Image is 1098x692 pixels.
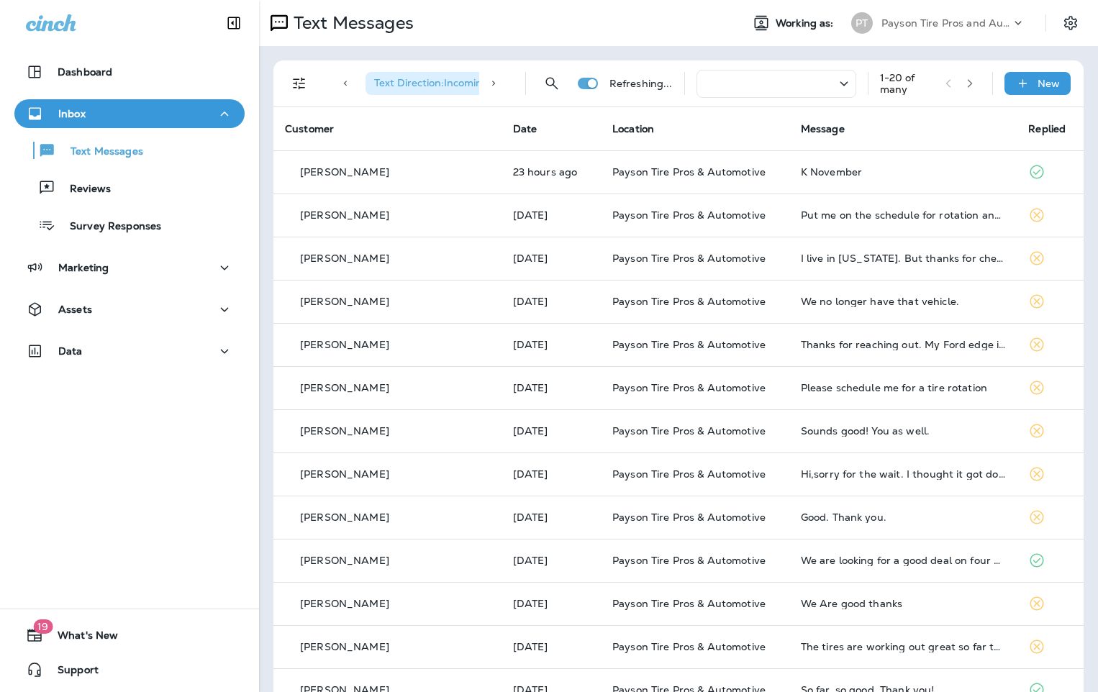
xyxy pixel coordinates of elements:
[14,655,245,684] button: Support
[801,555,1006,566] div: We are looking for a good deal on four new 265/65 R17 a/t and all weather tires. Moving to Maine ...
[300,468,389,480] p: [PERSON_NAME]
[33,619,53,634] span: 19
[801,252,1006,264] div: I live in Alaska. But thanks for checking in.
[776,17,837,29] span: Working as:
[374,76,489,89] span: Text Direction : Incoming
[612,597,766,610] span: Payson Tire Pros & Automotive
[513,425,589,437] p: Sep 19, 2025 05:24 PM
[801,382,1006,393] div: Please schedule me for a tire rotation
[300,296,389,307] p: [PERSON_NAME]
[1058,10,1084,36] button: Settings
[58,304,92,315] p: Assets
[300,555,389,566] p: [PERSON_NAME]
[801,166,1006,178] div: K November
[612,209,766,222] span: Payson Tire Pros & Automotive
[851,12,873,34] div: PT
[612,295,766,308] span: Payson Tire Pros & Automotive
[801,122,845,135] span: Message
[513,122,537,135] span: Date
[801,339,1006,350] div: Thanks for reaching out. My Ford edge is running like a champ.
[801,468,1006,480] div: Hi,sorry for the wait. I thought it got done recently. I've a paper that it said it was done. So,...
[58,345,83,357] p: Data
[285,69,314,98] button: Filters
[612,554,766,567] span: Payson Tire Pros & Automotive
[285,122,334,135] span: Customer
[801,425,1006,437] div: Sounds good! You as well.
[513,598,589,609] p: Sep 19, 2025 08:25 AM
[801,511,1006,523] div: Good. Thank you.
[14,253,245,282] button: Marketing
[288,12,414,34] p: Text Messages
[513,468,589,480] p: Sep 19, 2025 05:19 PM
[513,209,589,221] p: Sep 21, 2025 09:12 AM
[300,339,389,350] p: [PERSON_NAME]
[537,69,566,98] button: Search Messages
[14,135,245,165] button: Text Messages
[513,511,589,523] p: Sep 19, 2025 10:00 AM
[801,209,1006,221] div: Put me on the schedule for rotation and also brakes
[880,72,934,95] div: 1 - 20 of many
[14,210,245,240] button: Survey Responses
[801,641,1006,652] div: The tires are working out great so far thanks. We have recommended you to a few people
[366,72,512,95] div: Text Direction:Incoming
[14,621,245,650] button: 19What's New
[1038,78,1060,89] p: New
[513,166,589,178] p: Sep 22, 2025 08:24 AM
[513,252,589,264] p: Sep 21, 2025 08:22 AM
[43,629,118,647] span: What's New
[55,183,111,196] p: Reviews
[14,99,245,128] button: Inbox
[612,381,766,394] span: Payson Tire Pros & Automotive
[513,382,589,393] p: Sep 20, 2025 09:17 AM
[14,295,245,324] button: Assets
[881,17,1011,29] p: Payson Tire Pros and Automotive
[513,555,589,566] p: Sep 19, 2025 09:32 AM
[300,382,389,393] p: [PERSON_NAME]
[300,252,389,264] p: [PERSON_NAME]
[300,598,389,609] p: [PERSON_NAME]
[513,641,589,652] p: Sep 19, 2025 08:22 AM
[609,78,673,89] p: Refreshing...
[300,511,389,523] p: [PERSON_NAME]
[56,145,143,159] p: Text Messages
[513,339,589,350] p: Sep 20, 2025 09:58 AM
[300,209,389,221] p: [PERSON_NAME]
[801,598,1006,609] div: We Are good thanks
[1028,122,1066,135] span: Replied
[58,262,109,273] p: Marketing
[55,220,161,234] p: Survey Responses
[612,165,766,178] span: Payson Tire Pros & Automotive
[513,296,589,307] p: Sep 21, 2025 08:20 AM
[612,511,766,524] span: Payson Tire Pros & Automotive
[300,641,389,652] p: [PERSON_NAME]
[612,424,766,437] span: Payson Tire Pros & Automotive
[14,337,245,365] button: Data
[14,58,245,86] button: Dashboard
[801,296,1006,307] div: We no longer have that vehicle.
[58,108,86,119] p: Inbox
[214,9,254,37] button: Collapse Sidebar
[612,252,766,265] span: Payson Tire Pros & Automotive
[612,468,766,481] span: Payson Tire Pros & Automotive
[300,166,389,178] p: [PERSON_NAME]
[58,66,112,78] p: Dashboard
[300,425,389,437] p: [PERSON_NAME]
[14,173,245,203] button: Reviews
[612,338,766,351] span: Payson Tire Pros & Automotive
[612,122,654,135] span: Location
[612,640,766,653] span: Payson Tire Pros & Automotive
[43,664,99,681] span: Support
